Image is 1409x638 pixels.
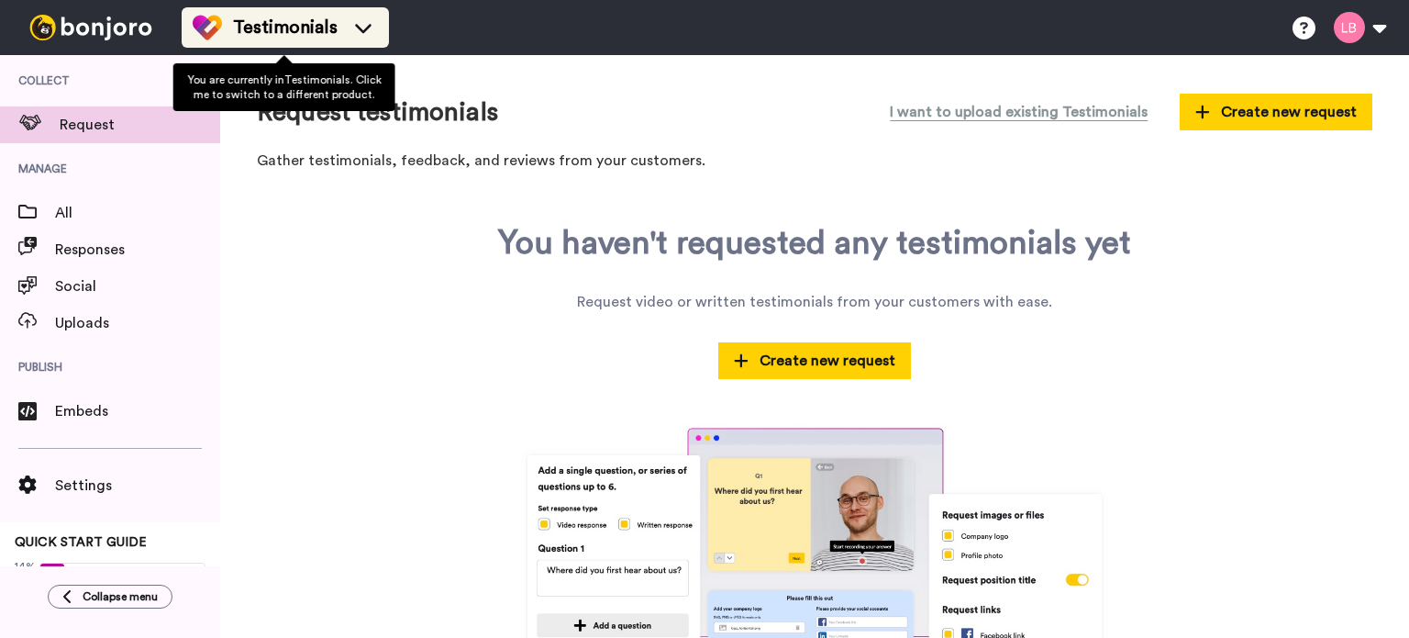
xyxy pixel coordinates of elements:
span: You are currently in Testimonials . Click me to switch to a different product. [187,74,381,100]
span: I want to upload existing Testimonials [890,101,1148,123]
button: I want to upload existing Testimonials [876,92,1161,132]
h1: Request testimonials [257,98,498,127]
button: Create new request [1180,94,1372,130]
span: Uploads [55,312,220,334]
span: QUICK START GUIDE [15,536,147,549]
span: Create new request [1195,101,1357,123]
span: All [55,202,220,224]
span: Collapse menu [83,589,158,604]
span: Testimonials [233,15,338,40]
div: You haven't requested any testimonials yet [498,225,1131,262]
span: Request [60,114,220,136]
span: 14% [15,559,36,574]
div: Request video or written testimonials from your customers with ease. [577,291,1052,313]
span: Responses [55,239,220,261]
span: Social [55,275,220,297]
button: Collapse menu [48,585,172,609]
button: Create new request [718,342,911,379]
img: bj-logo-header-white.svg [22,15,160,40]
span: Create new request [734,350,895,372]
img: tm-color.svg [193,13,222,42]
p: Gather testimonials, feedback, and reviews from your customers. [257,151,1372,172]
span: Settings [55,475,220,497]
span: Embeds [55,400,220,422]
